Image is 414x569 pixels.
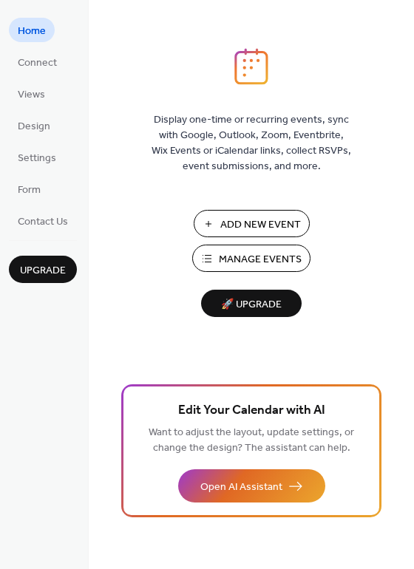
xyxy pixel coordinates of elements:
[18,87,45,103] span: Views
[9,208,77,233] a: Contact Us
[192,245,310,272] button: Manage Events
[219,252,302,268] span: Manage Events
[234,48,268,85] img: logo_icon.svg
[152,112,351,174] span: Display one-time or recurring events, sync with Google, Outlook, Zoom, Eventbrite, Wix Events or ...
[9,113,59,137] a: Design
[9,18,55,42] a: Home
[194,210,310,237] button: Add New Event
[178,401,325,421] span: Edit Your Calendar with AI
[18,24,46,39] span: Home
[18,214,68,230] span: Contact Us
[9,81,54,106] a: Views
[18,119,50,134] span: Design
[9,50,66,74] a: Connect
[18,183,41,198] span: Form
[201,290,302,317] button: 🚀 Upgrade
[9,177,50,201] a: Form
[178,469,325,502] button: Open AI Assistant
[200,480,282,495] span: Open AI Assistant
[149,423,354,458] span: Want to adjust the layout, update settings, or change the design? The assistant can help.
[18,151,56,166] span: Settings
[9,256,77,283] button: Upgrade
[9,145,65,169] a: Settings
[20,263,66,279] span: Upgrade
[18,55,57,71] span: Connect
[220,217,301,233] span: Add New Event
[210,295,293,315] span: 🚀 Upgrade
